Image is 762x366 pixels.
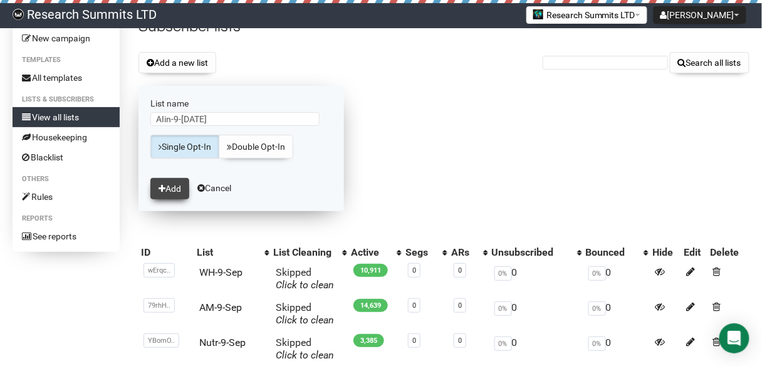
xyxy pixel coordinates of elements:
span: 0% [494,337,512,351]
button: [PERSON_NAME] [654,6,746,24]
li: Lists & subscribers [13,92,120,107]
div: ARs [451,246,477,259]
li: Others [13,172,120,187]
th: List: No sort applied, activate to apply an ascending sort [194,244,271,261]
div: List Cleaning [273,246,336,259]
a: WH-9-Sep [199,266,243,278]
th: Segs: No sort applied, activate to apply an ascending sort [403,244,449,261]
div: List [197,246,258,259]
li: Reports [13,211,120,226]
div: Bounced [586,246,637,259]
a: Double Opt-In [219,135,293,159]
img: 2.jpg [533,9,543,19]
button: Add [150,178,189,199]
a: See reports [13,226,120,246]
a: Cancel [197,183,231,193]
span: 0% [588,266,606,281]
a: Single Opt-In [150,135,219,159]
a: 0 [412,301,416,310]
th: Hide: No sort applied, sorting is disabled [650,244,681,261]
li: Templates [13,53,120,68]
span: wErqc.. [144,263,175,278]
div: Segs [405,246,436,259]
span: 14,639 [353,299,388,312]
span: 0% [494,266,512,281]
th: Active: No sort applied, activate to apply an ascending sort [348,244,403,261]
button: Add a new list [138,52,216,73]
td: 0 [583,261,650,296]
th: List Cleaning: No sort applied, activate to apply an ascending sort [271,244,348,261]
th: ID: No sort applied, sorting is disabled [138,244,194,261]
span: 79rhH.. [144,298,175,313]
div: Edit [684,246,706,259]
a: Nutr-9-Sep [199,337,246,348]
a: Click to clean [276,279,334,291]
th: ARs: No sort applied, activate to apply an ascending sort [449,244,489,261]
th: Delete: No sort applied, sorting is disabled [708,244,749,261]
div: Delete [711,246,747,259]
button: Search all lists [670,52,749,73]
th: Edit: No sort applied, sorting is disabled [681,244,708,261]
a: All templates [13,68,120,88]
a: Click to clean [276,314,334,326]
span: Skipped [276,266,334,291]
span: 10,911 [353,264,388,277]
span: 0% [494,301,512,316]
input: The name of your new list [150,112,320,126]
div: Open Intercom Messenger [719,323,749,353]
span: 3,385 [353,334,384,347]
label: List name [150,98,332,109]
th: Bounced: No sort applied, activate to apply an ascending sort [583,244,650,261]
div: ID [141,246,192,259]
a: Click to clean [276,349,334,361]
a: 0 [412,266,416,274]
button: Research Summits LTD [526,6,647,24]
span: Skipped [276,301,334,326]
td: 0 [583,296,650,332]
td: 0 [489,261,583,296]
a: 0 [458,301,462,310]
a: Housekeeping [13,127,120,147]
div: Hide [652,246,679,259]
a: AM-9-Sep [199,301,242,313]
span: 0% [588,337,606,351]
td: 0 [489,296,583,332]
a: 0 [412,337,416,345]
span: 0% [588,301,606,316]
img: bccbfd5974049ef095ce3c15df0eef5a [13,9,24,20]
a: New campaign [13,28,120,48]
div: Unsubscribed [492,246,571,259]
th: Unsubscribed: No sort applied, activate to apply an ascending sort [489,244,583,261]
a: 0 [458,266,462,274]
span: Skipped [276,337,334,361]
a: View all lists [13,107,120,127]
a: Blacklist [13,147,120,167]
div: Active [351,246,390,259]
span: YBomO.. [144,333,179,348]
a: Rules [13,187,120,207]
a: 0 [458,337,462,345]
